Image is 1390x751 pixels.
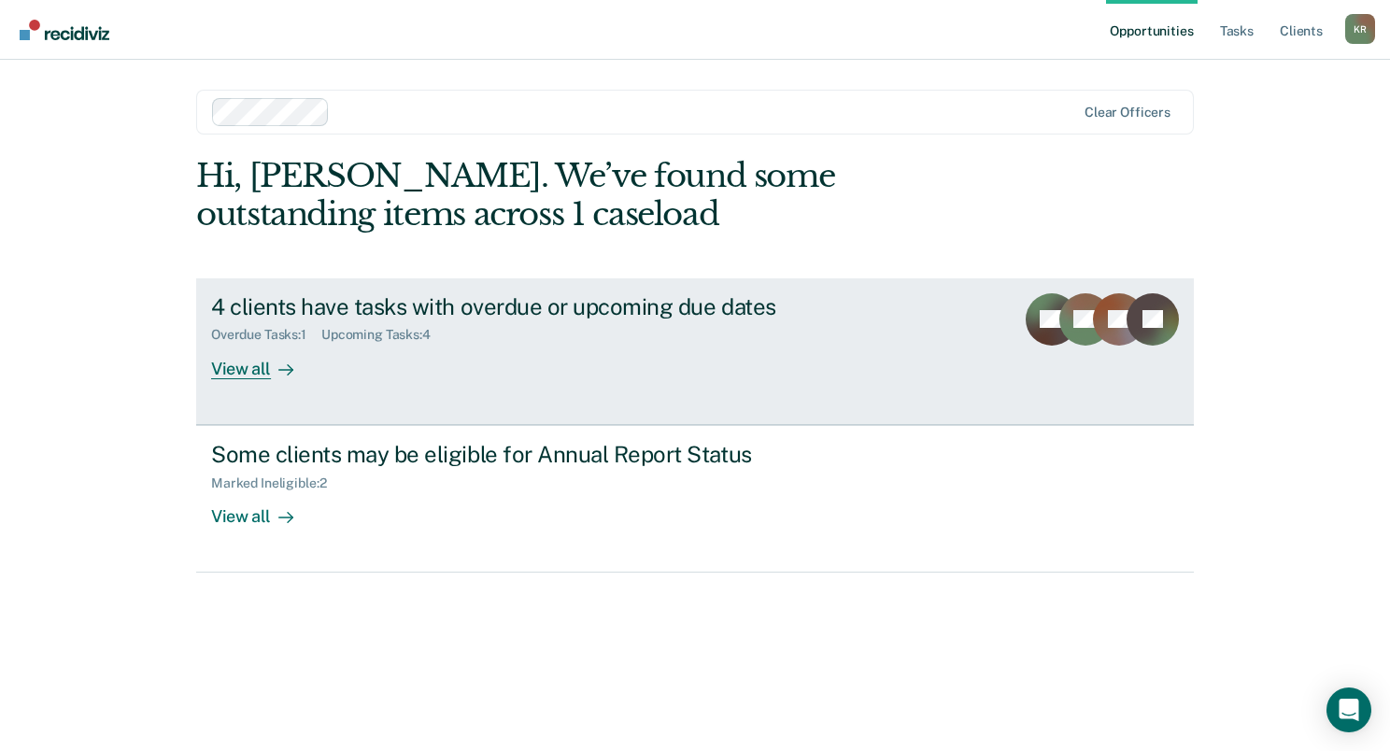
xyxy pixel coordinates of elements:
[20,20,109,40] img: Recidiviz
[1085,105,1170,120] div: Clear officers
[1345,14,1375,44] div: K R
[196,157,994,234] div: Hi, [PERSON_NAME]. We’ve found some outstanding items across 1 caseload
[211,441,867,468] div: Some clients may be eligible for Annual Report Status
[196,425,1194,573] a: Some clients may be eligible for Annual Report StatusMarked Ineligible:2View all
[211,475,341,491] div: Marked Ineligible : 2
[211,490,316,527] div: View all
[211,327,321,343] div: Overdue Tasks : 1
[321,327,446,343] div: Upcoming Tasks : 4
[196,278,1194,425] a: 4 clients have tasks with overdue or upcoming due datesOverdue Tasks:1Upcoming Tasks:4View all
[1326,687,1371,732] div: Open Intercom Messenger
[1345,14,1375,44] button: Profile dropdown button
[211,343,316,379] div: View all
[211,293,867,320] div: 4 clients have tasks with overdue or upcoming due dates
